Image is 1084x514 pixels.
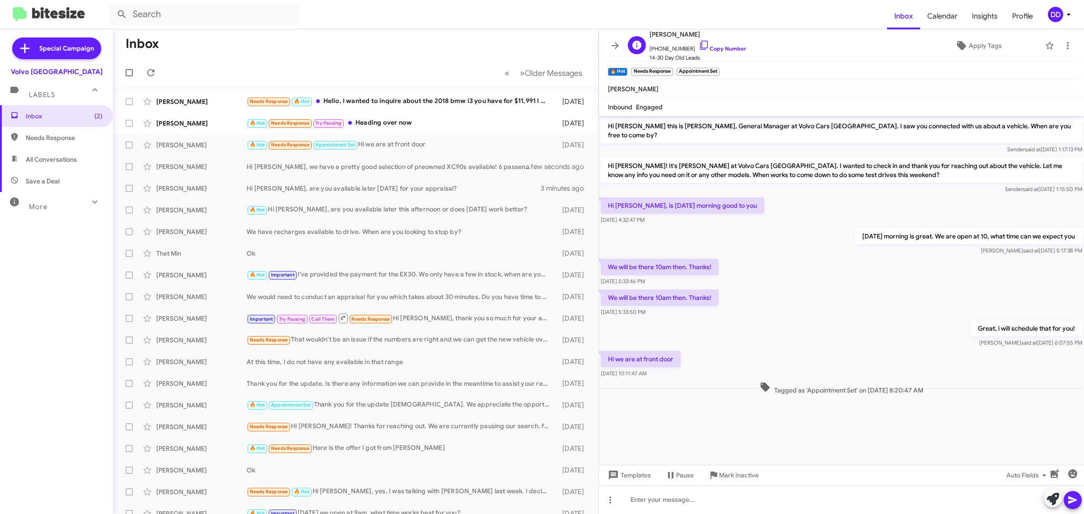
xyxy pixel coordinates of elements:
div: [DATE] [554,314,591,323]
span: said at [1021,339,1037,346]
span: Needs Response [271,445,309,451]
div: [PERSON_NAME] [156,227,247,236]
div: Hello, I wanted to inquire about the 2018 bmw i3 you have for $11,991 I have a $7500 DCAP grant t... [247,96,554,107]
div: [DATE] [554,206,591,215]
span: 🔥 Hot [294,489,309,495]
div: [DATE] [554,422,591,431]
div: [PERSON_NAME] [156,336,247,345]
div: [PERSON_NAME] [156,379,247,388]
span: Inbound [608,103,632,111]
div: Thank you for the update [DEMOGRAPHIC_DATA]. We appreciate the opportunity [247,400,554,410]
div: [PERSON_NAME] [156,206,247,215]
button: Previous [499,64,515,82]
div: [PERSON_NAME] [156,119,247,128]
h1: Inbox [126,37,159,51]
span: Older Messages [525,68,582,78]
button: Templates [599,467,658,483]
span: Inbox [887,3,920,29]
div: [DATE] [554,357,591,366]
button: DD [1040,7,1074,22]
div: Hi [PERSON_NAME]! Thanks for reaching out. We are currently pausing our search. for a new car. I ... [247,421,554,432]
div: [DATE] [554,336,591,345]
span: (2) [94,112,103,121]
div: [DATE] [554,487,591,496]
a: Copy Number [699,45,746,52]
button: Auto Fields [999,467,1057,483]
span: [DATE] 10:11:47 AM [601,370,647,377]
a: Profile [1005,3,1040,29]
div: At this time, I do not have any available in that range [247,357,554,366]
p: Hi we are at front door [601,351,681,367]
span: Tagged as 'Appointment Set' on [DATE] 8:20:47 AM [756,382,927,395]
span: Engaged [636,103,663,111]
div: [DATE] [554,249,591,258]
span: All Conversations [26,155,77,164]
div: [PERSON_NAME] [156,444,247,453]
span: Needs Response [271,120,309,126]
a: Calendar [920,3,965,29]
div: I've provided the payment for the EX30. We only have a few in stock, when are you ready to come i... [247,270,554,280]
p: We will be there 10am then. Thanks! [601,290,719,306]
div: Thet Min [156,249,247,258]
div: [DATE] [554,97,591,106]
small: Needs Response [631,68,673,76]
a: Insights [965,3,1005,29]
span: said at [1025,146,1041,153]
span: Inbox [26,112,103,121]
span: 🔥 Hot [250,120,265,126]
span: Templates [606,467,651,483]
span: Needs Response [271,142,309,148]
span: Needs Response [250,337,288,343]
span: « [505,67,509,79]
div: 3 minutes ago [541,184,591,193]
p: Great, i will schedule that for you! [971,320,1082,336]
span: [PERSON_NAME] [DATE] 6:07:55 PM [979,339,1082,346]
span: 🔥 Hot [250,272,265,278]
span: Needs Response [250,98,288,104]
span: 14-30 Day Old Leads [649,53,746,62]
div: [DATE] [554,119,591,128]
div: That wouldn't be an issue if the numbers are right and we can get the new vehicle over to me quickly [247,335,554,345]
span: [DATE] 5:33:46 PM [601,278,645,285]
span: Needs Response [26,133,103,142]
div: [PERSON_NAME] [156,466,247,475]
div: [DATE] [554,466,591,475]
div: a few seconds ago [537,162,591,171]
div: Thank you for the update. Is there any information we can provide in the meantime to assist your ... [247,379,554,388]
div: Ok [247,249,554,258]
div: [PERSON_NAME] [156,97,247,106]
small: Appointment Set [677,68,720,76]
span: [PERSON_NAME] [DATE] 5:17:38 PM [981,247,1082,254]
div: [DATE] [554,401,591,410]
span: 🔥 Hot [250,445,265,451]
span: 🔥 Hot [294,98,309,104]
a: Special Campaign [12,37,101,59]
div: [DATE] [554,444,591,453]
span: Sender [DATE] 1:17:13 PM [1007,146,1082,153]
div: [DATE] [554,227,591,236]
p: We will be there 10am then. Thanks! [601,259,719,275]
span: [DATE] 4:32:47 PM [601,216,645,223]
div: Hi [PERSON_NAME], are you available later [DATE] for your appraisal? [247,184,541,193]
span: Labels [29,91,55,99]
p: [DATE] morning is great. We are open at 10, what time can we expect you [855,228,1082,244]
span: Mark Inactive [719,467,759,483]
div: [DATE] [554,379,591,388]
div: Here is the offer I got from [PERSON_NAME] [247,443,554,453]
p: Hi [PERSON_NAME]! It's [PERSON_NAME] at Volvo Cars [GEOGRAPHIC_DATA]. I wanted to check in and th... [601,158,1082,183]
span: Try Pausing [315,120,341,126]
span: Apply Tags [969,37,1002,54]
div: Ok [247,466,554,475]
div: [DATE] [554,271,591,280]
span: Important [271,272,294,278]
div: [PERSON_NAME] [156,292,247,301]
div: [PERSON_NAME] [156,184,247,193]
span: Important [250,316,273,322]
div: [PERSON_NAME] [156,357,247,366]
div: [PERSON_NAME] [156,487,247,496]
span: [PERSON_NAME] [608,85,659,93]
span: 🔥 Hot [250,402,265,408]
span: [PHONE_NUMBER] [649,40,746,53]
